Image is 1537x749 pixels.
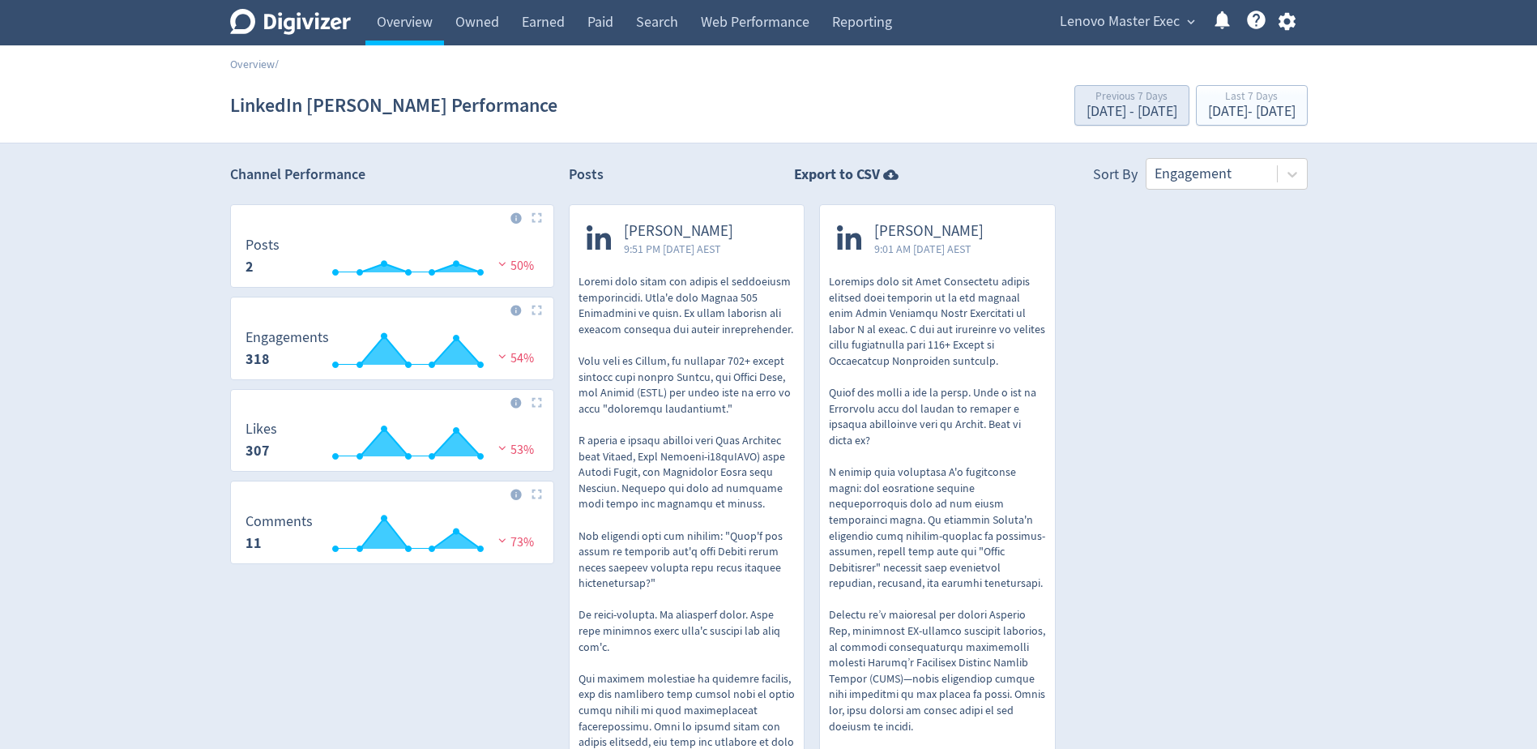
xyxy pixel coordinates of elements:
[230,79,557,131] h1: LinkedIn [PERSON_NAME] Performance
[245,328,329,347] dt: Engagements
[494,442,510,454] img: negative-performance.svg
[874,222,984,241] span: [PERSON_NAME]
[230,165,554,185] h2: Channel Performance
[245,420,277,439] dt: Likes
[1087,91,1177,105] div: Previous 7 Days
[624,241,733,257] span: 9:51 PM [DATE] AEST
[1054,9,1199,35] button: Lenovo Master Exec
[237,514,547,557] svg: Comments 11
[532,489,542,499] img: Placeholder
[237,330,547,373] svg: Engagements 318
[230,57,275,71] a: Overview
[237,422,547,464] svg: Likes 307
[1184,15,1198,29] span: expand_more
[494,258,510,270] img: negative-performance.svg
[532,397,542,408] img: Placeholder
[237,238,547,280] svg: Posts 2
[569,165,604,190] h2: Posts
[532,212,542,223] img: Placeholder
[494,442,534,458] span: 53%
[1093,165,1138,190] div: Sort By
[794,165,880,185] strong: Export to CSV
[494,534,534,550] span: 73%
[1208,91,1296,105] div: Last 7 Days
[874,241,984,257] span: 9:01 AM [DATE] AEST
[1196,85,1308,126] button: Last 7 Days[DATE]- [DATE]
[1087,105,1177,119] div: [DATE] - [DATE]
[532,305,542,315] img: Placeholder
[245,512,313,531] dt: Comments
[275,57,279,71] span: /
[1074,85,1189,126] button: Previous 7 Days[DATE] - [DATE]
[494,258,534,274] span: 50%
[245,236,280,255] dt: Posts
[245,441,270,460] strong: 307
[494,350,510,362] img: negative-performance.svg
[494,350,534,366] span: 54%
[494,534,510,546] img: negative-performance.svg
[1060,9,1180,35] span: Lenovo Master Exec
[1208,105,1296,119] div: [DATE] - [DATE]
[245,257,254,276] strong: 2
[245,349,270,369] strong: 318
[245,533,262,553] strong: 11
[624,222,733,241] span: [PERSON_NAME]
